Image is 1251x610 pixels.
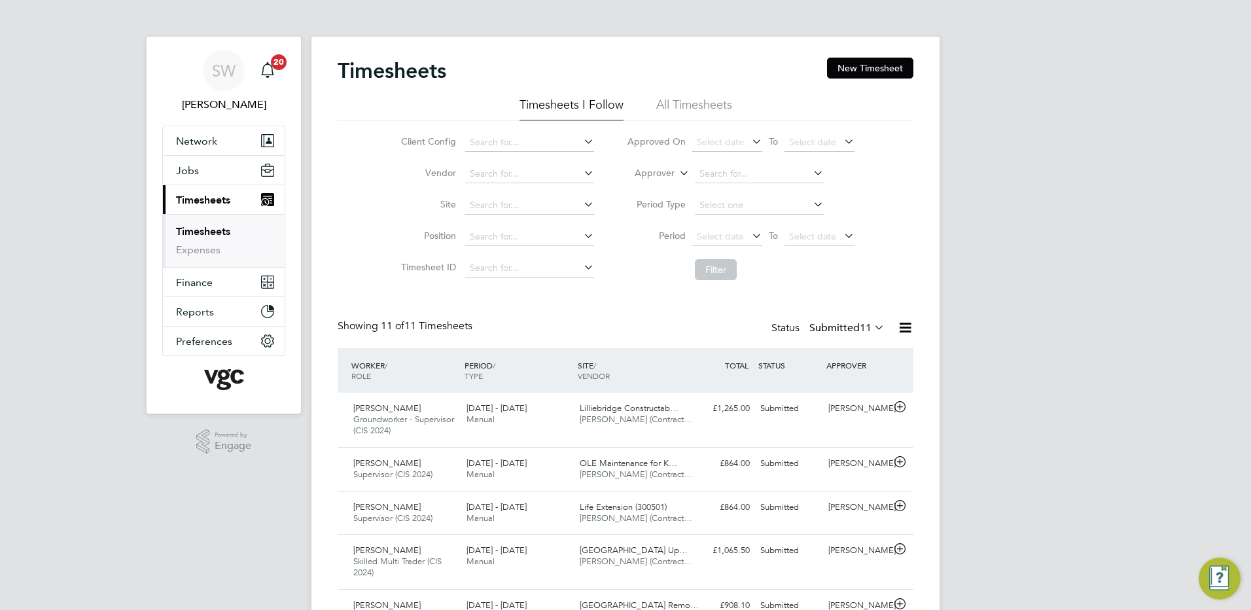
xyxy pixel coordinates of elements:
[755,540,823,562] div: Submitted
[467,501,527,512] span: [DATE] - [DATE]
[163,156,285,185] button: Jobs
[215,440,251,452] span: Engage
[147,37,301,414] nav: Main navigation
[397,167,456,179] label: Vendor
[580,403,678,414] span: Lilliebridge Constructab…
[176,276,213,289] span: Finance
[616,167,675,180] label: Approver
[687,497,755,518] div: £864.00
[520,97,624,120] li: Timesheets I Follow
[353,414,454,436] span: Groundworker - Supervisor (CIS 2024)
[574,353,688,387] div: SITE
[465,196,594,215] input: Search for...
[176,194,230,206] span: Timesheets
[176,243,220,256] a: Expenses
[765,227,782,244] span: To
[338,58,446,84] h2: Timesheets
[755,453,823,475] div: Submitted
[823,453,891,475] div: [PERSON_NAME]
[465,165,594,183] input: Search for...
[465,370,483,381] span: TYPE
[580,457,677,469] span: OLE Maintenance for K…
[467,469,495,480] span: Manual
[176,135,217,147] span: Network
[467,457,527,469] span: [DATE] - [DATE]
[353,512,432,524] span: Supervisor (CIS 2024)
[162,369,285,390] a: Go to home page
[627,230,686,242] label: Period
[580,469,692,480] span: [PERSON_NAME] (Contract…
[351,370,371,381] span: ROLE
[627,135,686,147] label: Approved On
[338,319,475,333] div: Showing
[353,403,421,414] span: [PERSON_NAME]
[196,429,252,454] a: Powered byEngage
[163,214,285,267] div: Timesheets
[176,164,199,177] span: Jobs
[353,556,442,578] span: Skilled Multi Trader (CIS 2024)
[353,457,421,469] span: [PERSON_NAME]
[755,353,823,377] div: STATUS
[493,360,495,370] span: /
[465,228,594,246] input: Search for...
[465,134,594,152] input: Search for...
[353,545,421,556] span: [PERSON_NAME]
[176,225,230,238] a: Timesheets
[212,62,236,79] span: SW
[827,58,913,79] button: New Timesheet
[695,196,824,215] input: Select one
[467,414,495,425] span: Manual
[467,403,527,414] span: [DATE] - [DATE]
[580,501,667,512] span: Life Extension (300501)
[163,126,285,155] button: Network
[381,319,404,332] span: 11 of
[580,512,692,524] span: [PERSON_NAME] (Contract…
[467,545,527,556] span: [DATE] - [DATE]
[789,136,836,148] span: Select date
[789,230,836,242] span: Select date
[397,198,456,210] label: Site
[215,429,251,440] span: Powered by
[578,370,610,381] span: VENDOR
[687,540,755,562] div: £1,065.50
[771,319,887,338] div: Status
[695,165,824,183] input: Search for...
[163,327,285,355] button: Preferences
[385,360,387,370] span: /
[353,469,432,480] span: Supervisor (CIS 2024)
[461,353,574,387] div: PERIOD
[271,54,287,70] span: 20
[823,497,891,518] div: [PERSON_NAME]
[397,261,456,273] label: Timesheet ID
[695,259,737,280] button: Filter
[162,50,285,113] a: SW[PERSON_NAME]
[467,512,495,524] span: Manual
[627,198,686,210] label: Period Type
[176,306,214,318] span: Reports
[697,136,744,148] span: Select date
[255,50,281,92] a: 20
[465,259,594,278] input: Search for...
[656,97,732,120] li: All Timesheets
[687,453,755,475] div: £864.00
[204,369,244,390] img: vgcgroup-logo-retina.png
[755,497,823,518] div: Submitted
[163,297,285,326] button: Reports
[809,321,885,334] label: Submitted
[467,556,495,567] span: Manual
[580,414,692,425] span: [PERSON_NAME] (Contract…
[163,268,285,296] button: Finance
[1199,558,1241,600] button: Engage Resource Center
[397,230,456,242] label: Position
[163,185,285,214] button: Timesheets
[725,360,749,370] span: TOTAL
[823,398,891,420] div: [PERSON_NAME]
[860,321,872,334] span: 11
[162,97,285,113] span: Simon Woodcock
[580,556,692,567] span: [PERSON_NAME] (Contract…
[687,398,755,420] div: £1,265.00
[176,335,232,348] span: Preferences
[765,133,782,150] span: To
[823,540,891,562] div: [PERSON_NAME]
[348,353,461,387] div: WORKER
